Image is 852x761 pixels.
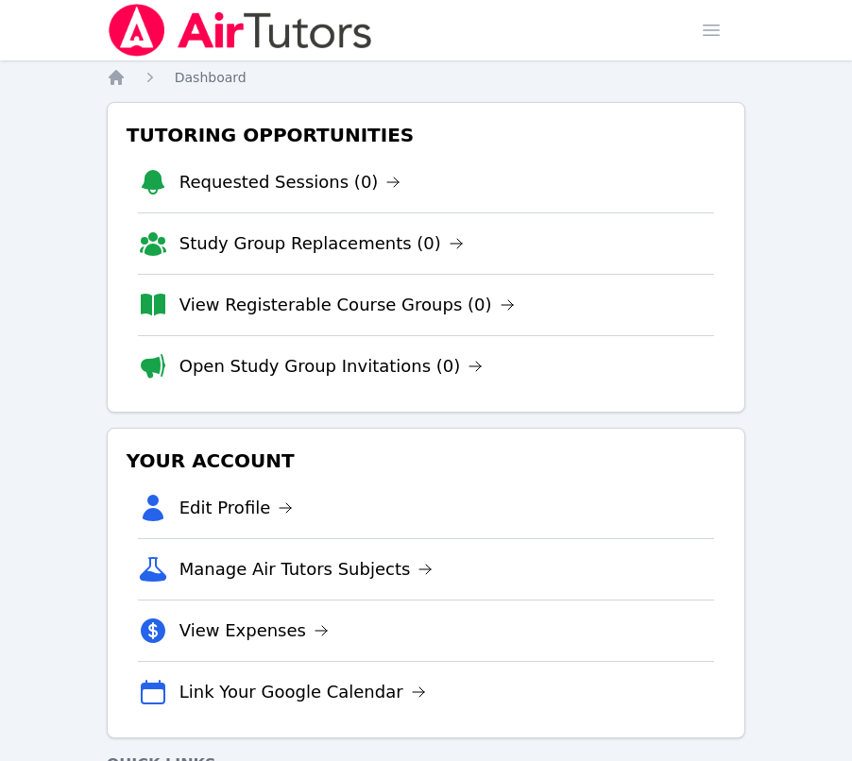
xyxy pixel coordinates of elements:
[179,617,329,644] a: View Expenses
[175,70,247,85] span: Dashboard
[179,495,294,521] a: Edit Profile
[123,444,730,478] h3: Your Account
[179,230,464,257] a: Study Group Replacements (0)
[179,169,401,195] a: Requested Sessions (0)
[107,68,746,87] nav: Breadcrumb
[179,292,515,318] a: View Registerable Course Groups (0)
[179,556,434,583] a: Manage Air Tutors Subjects
[175,68,247,87] a: Dashboard
[179,679,426,705] a: Link Your Google Calendar
[123,118,730,152] h3: Tutoring Opportunities
[179,353,484,380] a: Open Study Group Invitations (0)
[107,4,374,57] img: Air Tutors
